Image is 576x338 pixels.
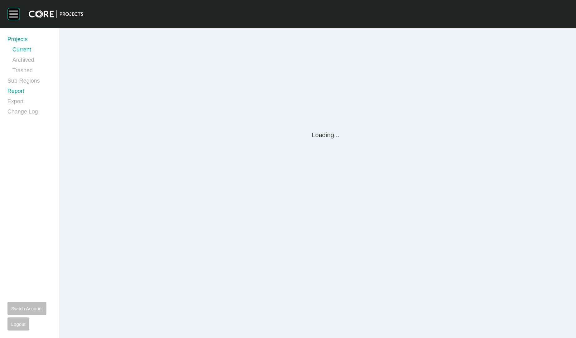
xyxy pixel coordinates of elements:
a: Current [12,46,52,56]
a: Projects [7,36,52,46]
a: Change Log [7,108,52,118]
button: Logout [7,317,29,331]
span: Switch Account [11,306,43,311]
img: core-logo-dark.3138cae2.png [29,10,83,18]
button: Switch Account [7,302,47,315]
a: Sub-Regions [7,77,52,87]
p: Loading... [312,131,339,139]
a: Export [7,98,52,108]
a: Trashed [12,67,52,77]
a: Report [7,87,52,98]
a: Archived [12,56,52,66]
span: Logout [11,321,26,327]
